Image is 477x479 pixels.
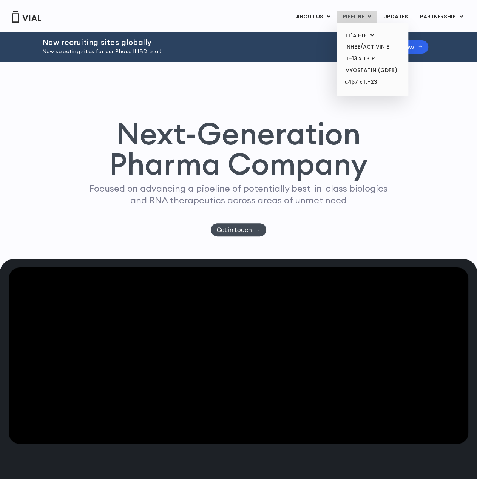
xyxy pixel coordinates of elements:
a: TL1A HLEMenu Toggle [339,30,405,41]
p: Now selecting sites for our Phase II IBD trial! [42,48,354,56]
p: Focused on advancing a pipeline of potentially best-in-class biologics and RNA therapeutics acros... [86,183,391,206]
a: PIPELINEMenu Toggle [337,11,377,23]
h1: Next-Generation Pharma Company [75,118,402,179]
a: UPDATES [377,11,414,23]
a: Get in touch [211,223,266,236]
img: Vial Logo [11,11,42,23]
a: INHBE/ACTIVIN E [339,41,405,53]
a: PARTNERSHIPMenu Toggle [414,11,469,23]
a: ABOUT USMenu Toggle [290,11,336,23]
a: α4β7 x IL-23 [339,76,405,88]
a: IL-13 x TSLP [339,53,405,64]
span: Get in touch [217,227,252,233]
h2: Now recruiting sites globally [42,38,354,46]
a: MYOSTATIN (GDF8) [339,64,405,76]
